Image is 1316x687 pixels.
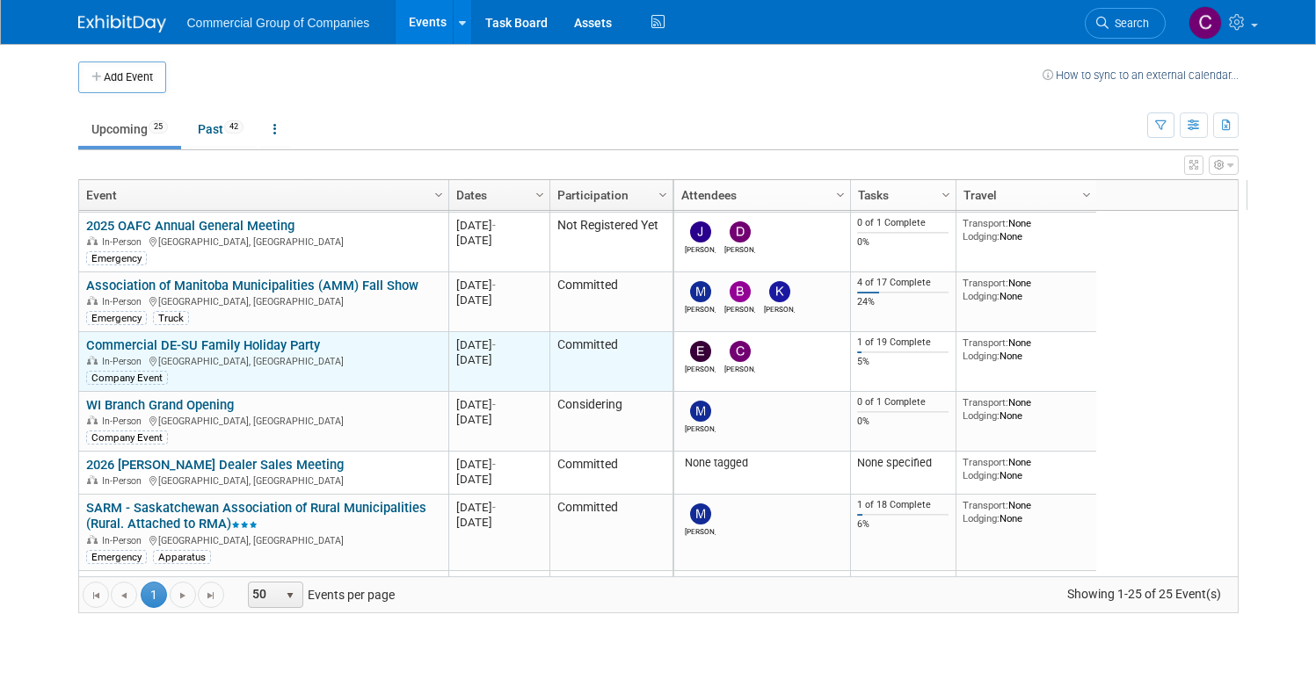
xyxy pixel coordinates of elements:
[685,422,716,433] div: Mitch Mesenchuk
[690,281,711,302] img: Mitch Mesenchuk
[456,472,542,487] div: [DATE]
[102,236,147,248] span: In-Person
[492,398,496,411] span: -
[549,452,673,495] td: Committed
[857,277,949,289] div: 4 of 17 Complete
[153,550,211,564] div: Apparatus
[86,473,440,488] div: [GEOGRAPHIC_DATA], [GEOGRAPHIC_DATA]
[857,356,949,368] div: 5%
[730,281,751,302] img: Braden Coran
[78,61,166,93] button: Add Event
[149,120,168,134] span: 25
[685,362,716,373] div: Emma Schwab
[492,278,496,292] span: -
[653,180,673,206] a: Column Settings
[141,582,167,608] span: 1
[87,535,98,544] img: In-Person Event
[685,524,716,536] div: Mitch Mesenchuk
[492,458,496,471] span: -
[724,362,755,373] div: Cole Mattern
[857,499,949,511] div: 1 of 18 Complete
[87,416,98,424] img: In-Person Event
[429,180,448,206] a: Column Settings
[86,337,320,353] a: Commercial DE-SU Family Holiday Party
[857,518,949,531] div: 6%
[857,416,949,428] div: 0%
[87,236,98,245] img: In-Person Event
[1189,6,1222,40] img: Cole Mattern
[963,277,1008,289] span: Transport:
[492,219,496,232] span: -
[456,233,542,248] div: [DATE]
[939,188,953,202] span: Column Settings
[685,242,716,254] div: Jamie Zimmerman
[86,413,440,428] div: [GEOGRAPHIC_DATA], [GEOGRAPHIC_DATA]
[283,589,297,603] span: select
[857,296,949,308] div: 24%
[963,456,1008,468] span: Transport:
[86,234,440,249] div: [GEOGRAPHIC_DATA], [GEOGRAPHIC_DATA]
[1077,180,1096,206] a: Column Settings
[249,582,279,607] span: 50
[198,582,224,608] a: Go to the last page
[102,296,147,307] span: In-Person
[690,341,711,362] img: Emma Schwab
[1043,69,1239,82] a: How to sync to an external calendar...
[549,272,673,332] td: Committed
[456,337,542,352] div: [DATE]
[1085,8,1166,39] a: Search
[86,180,437,210] a: Event
[690,401,711,422] img: Mitch Mesenchuk
[492,338,496,351] span: -
[456,293,542,307] div: [DATE]
[549,495,673,571] td: Committed
[86,251,147,265] div: Emergency
[549,332,673,392] td: Committed
[963,277,1089,302] div: None None
[176,589,190,603] span: Go to the next page
[87,475,98,484] img: In-Person Event
[963,217,1008,229] span: Transport:
[730,341,751,362] img: Cole Mattern
[224,120,244,134] span: 42
[111,582,137,608] a: Go to the previous page
[764,302,795,314] div: Kris Kaminski
[857,217,949,229] div: 0 of 1 Complete
[963,180,1085,210] a: Travel
[963,396,1089,422] div: None None
[102,535,147,546] span: In-Person
[86,430,168,445] div: Company Event
[86,457,344,473] a: 2026 [PERSON_NAME] Dealer Sales Meeting
[963,456,1089,481] div: None None
[456,218,542,233] div: [DATE]
[187,16,370,30] span: Commercial Group of Companies
[724,302,755,314] div: Braden Coran
[102,475,147,487] span: In-Person
[86,532,440,547] div: [GEOGRAPHIC_DATA], [GEOGRAPHIC_DATA]
[685,302,716,314] div: Mitch Mesenchuk
[963,469,1000,481] span: Lodging:
[86,371,168,385] div: Company Event
[963,336,1089,362] div: None None
[963,499,1008,511] span: Transport:
[117,589,131,603] span: Go to the previous page
[456,352,542,367] div: [DATE]
[456,278,542,293] div: [DATE]
[690,221,711,242] img: Jamie Zimmerman
[530,180,549,206] a: Column Settings
[831,180,850,206] a: Column Settings
[549,571,673,631] td: Not Registered Yet
[492,501,496,514] span: -
[86,218,294,234] a: 2025 OAFC Annual General Meeting
[456,515,542,530] div: [DATE]
[86,500,426,532] a: SARM - Saskatchewan Association of Rural Municipalities (Rural. Attached to RMA)
[86,397,234,413] a: WI Branch Grand Opening
[724,242,755,254] div: Derek MacDonald
[432,188,446,202] span: Column Settings
[86,278,418,293] a: Association of Manitoba Municipalities (AMM) Fall Show
[681,180,839,210] a: Attendees
[102,416,147,427] span: In-Person
[858,180,944,210] a: Tasks
[1051,582,1237,606] span: Showing 1-25 of 25 Event(s)
[730,221,751,242] img: Derek MacDonald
